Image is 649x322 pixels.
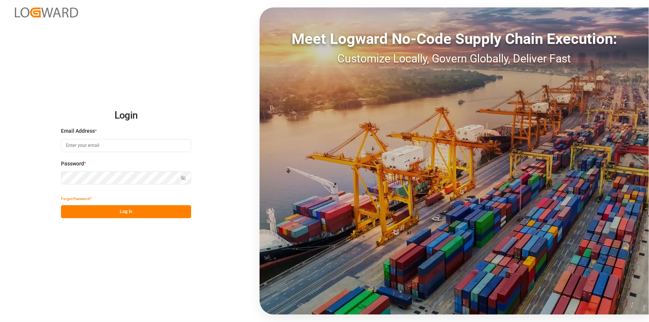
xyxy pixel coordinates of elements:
[61,127,95,135] span: Email Address
[61,205,191,218] button: Log In
[260,50,649,67] div: Customize Locally, Govern Globally, Deliver Fast
[61,139,191,152] input: Enter your email
[61,192,91,205] button: Forgot Password?
[61,160,84,168] span: Password
[15,7,78,17] img: Logward_new_orange.png
[260,28,649,50] div: Meet Logward No-Code Supply Chain Execution:
[61,104,191,128] h2: Login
